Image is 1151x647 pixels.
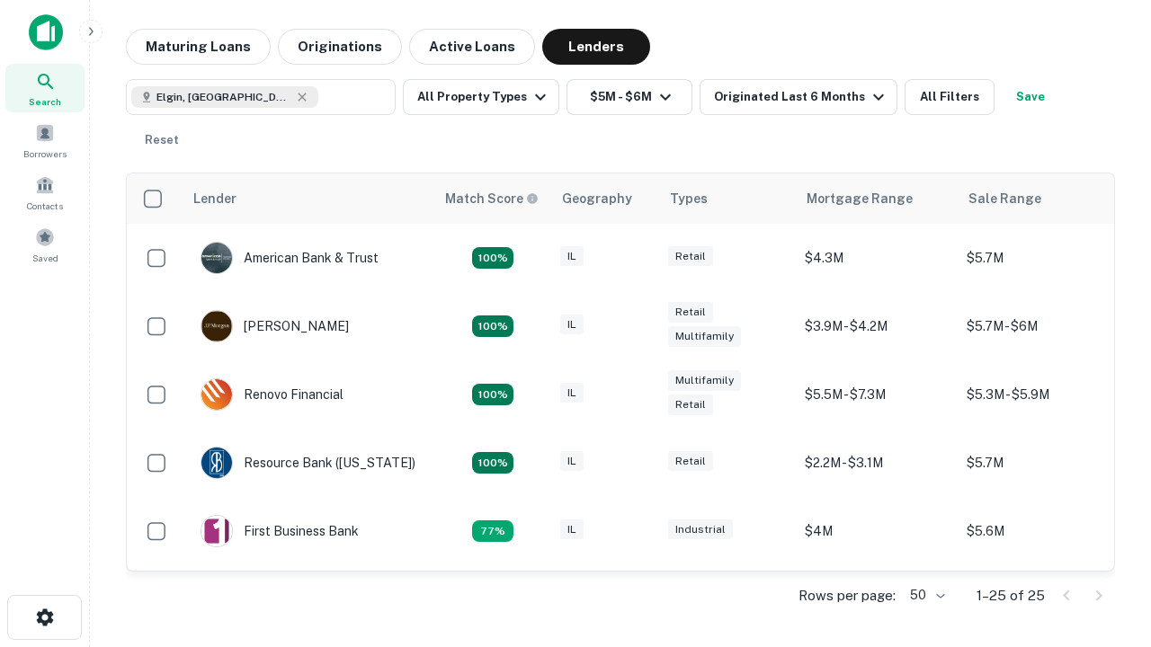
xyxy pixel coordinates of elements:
td: $5.7M [958,429,1120,497]
p: 1–25 of 25 [977,585,1045,607]
div: Sale Range [968,188,1041,209]
div: Matching Properties: 7, hasApolloMatch: undefined [472,247,513,269]
div: Resource Bank ([US_STATE]) [201,447,415,479]
div: Retail [668,394,713,415]
div: IL [560,383,584,403]
th: Sale Range [958,173,1120,224]
th: Types [659,173,796,224]
div: Multifamily [668,370,741,391]
img: capitalize-icon.png [29,14,63,50]
div: Matching Properties: 3, hasApolloMatch: undefined [472,520,513,542]
td: $4.3M [796,224,958,292]
div: Originated Last 6 Months [714,86,889,108]
button: All Property Types [403,79,559,115]
th: Lender [183,173,434,224]
th: Mortgage Range [796,173,958,224]
div: 50 [903,582,948,608]
div: Lender [193,188,236,209]
button: Originated Last 6 Months [700,79,897,115]
a: Borrowers [5,116,85,164]
td: $5.7M - $6M [958,292,1120,360]
td: $5.1M [958,565,1120,634]
div: Geography [562,188,632,209]
td: $5.7M [958,224,1120,292]
div: Retail [668,246,713,267]
img: picture [201,311,232,341]
img: picture [201,379,232,410]
td: $5.3M - $5.9M [958,360,1120,429]
div: Types [670,188,708,209]
th: Geography [551,173,659,224]
div: IL [560,451,584,472]
div: Matching Properties: 4, hasApolloMatch: undefined [472,315,513,337]
p: Rows per page: [799,585,896,607]
a: Search [5,64,85,112]
button: Reset [133,122,191,158]
div: IL [560,315,584,335]
div: Multifamily [668,326,741,347]
span: Search [29,94,61,109]
button: $5M - $6M [567,79,692,115]
div: IL [560,519,584,540]
div: IL [560,246,584,267]
img: picture [201,243,232,273]
button: Save your search to get updates of matches that match your search criteria. [1002,79,1059,115]
div: Matching Properties: 4, hasApolloMatch: undefined [472,384,513,405]
a: Contacts [5,168,85,217]
img: picture [201,448,232,478]
a: Saved [5,220,85,269]
button: Active Loans [409,29,535,65]
th: Capitalize uses an advanced AI algorithm to match your search with the best lender. The match sco... [434,173,551,224]
h6: Match Score [445,189,535,208]
span: Saved [32,251,58,265]
button: Originations [278,29,402,65]
td: $2.2M - $3.1M [796,429,958,497]
button: Maturing Loans [126,29,271,65]
div: Capitalize uses an advanced AI algorithm to match your search with the best lender. The match sco... [445,189,539,208]
div: Industrial [668,519,733,540]
span: Contacts [27,199,63,213]
td: $5.6M [958,497,1120,565]
div: [PERSON_NAME] [201,310,349,342]
iframe: Chat Widget [1061,446,1151,532]
td: $5.5M - $7.3M [796,360,958,429]
div: Mortgage Range [807,188,913,209]
button: Lenders [542,29,650,65]
button: All Filters [905,79,995,115]
td: $3.1M [796,565,958,634]
td: $4M [796,497,958,565]
span: Borrowers [23,146,67,161]
td: $3.9M - $4.2M [796,292,958,360]
span: Elgin, [GEOGRAPHIC_DATA], [GEOGRAPHIC_DATA] [156,89,291,105]
div: First Business Bank [201,515,359,547]
div: Retail [668,302,713,323]
div: Retail [668,451,713,472]
div: Renovo Financial [201,378,344,411]
img: picture [201,516,232,546]
div: Matching Properties: 4, hasApolloMatch: undefined [472,452,513,474]
div: American Bank & Trust [201,242,379,274]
